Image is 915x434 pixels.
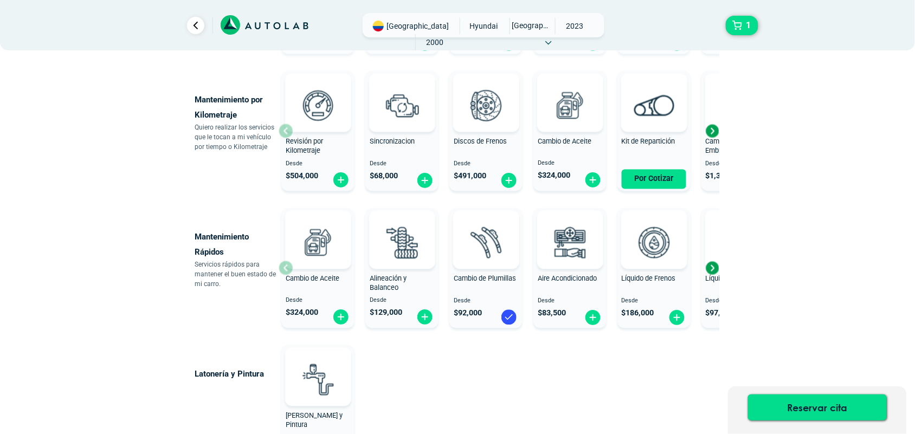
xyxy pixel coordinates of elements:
[706,308,734,318] span: $ 97,300
[294,81,341,129] img: revision_por_kilometraje-v3.svg
[622,138,675,146] span: Kit de Repartición
[195,230,279,260] p: Mantenimiento Rápidos
[370,160,434,167] span: Desde
[701,71,775,191] button: Cambio de Kit de Embrague Desde $1,360,000
[365,71,439,191] button: Sincronizacion Desde $68,000
[622,275,676,283] span: Líquido de Frenos
[462,81,510,129] img: frenos2-v3.svg
[714,218,762,266] img: liquido_refrigerante-v3.svg
[286,171,318,180] span: $ 504,000
[617,208,691,328] button: Líquido de Frenos Desde $186,000
[704,123,720,139] div: Next slide
[195,93,279,123] p: Mantenimiento por Kilometraje
[378,218,426,266] img: alineacion_y_balanceo-v3.svg
[370,138,415,146] span: Sincronizacion
[546,218,594,266] img: aire_acondicionado-v3.svg
[416,309,434,326] img: fi_plus-circle2.svg
[195,260,279,289] p: Servicios rápidos para mantener el buen estado de mi carro.
[294,218,341,266] img: cambio_de_aceite-v3.svg
[454,160,518,167] span: Desde
[370,308,402,318] span: $ 129,000
[302,76,334,108] img: AD0BCuuxAAAAAElFTkSuQmCC
[634,95,674,116] img: correa_de_reparticion-v3.svg
[554,213,587,245] img: AD0BCuuxAAAAAElFTkSuQmCC
[538,171,570,180] span: $ 324,000
[744,16,754,35] span: 1
[416,34,454,50] span: 2000
[622,297,686,305] span: Desde
[706,138,757,155] span: Cambio de Kit de Embrague
[630,218,678,266] img: liquido_frenos-v3.svg
[538,138,591,146] span: Cambio de Aceite
[187,17,204,34] a: Ir al paso anterior
[638,213,671,245] img: AD0BCuuxAAAAAElFTkSuQmCC
[286,160,350,167] span: Desde
[704,260,720,276] div: Next slide
[462,218,510,266] img: plumillas-v3.svg
[584,172,602,189] img: fi_plus-circle2.svg
[500,308,518,326] img: blue-check.svg
[332,309,350,326] img: fi_plus-circle2.svg
[714,81,762,129] img: kit_de_embrague-v3.svg
[617,71,691,191] button: Kit de Repartición Por Cotizar
[554,76,587,108] img: AD0BCuuxAAAAAElFTkSuQmCC
[454,308,482,318] span: $ 92,000
[538,275,597,283] span: Aire Acondicionado
[449,208,523,328] button: Cambio de Plumillas Desde $92,000
[302,350,334,383] img: AD0BCuuxAAAAAElFTkSuQmCC
[726,16,758,35] button: 1
[195,367,279,382] p: Latonería y Pintura
[638,76,671,108] img: AD0BCuuxAAAAAElFTkSuQmCC
[365,208,439,328] button: Alineación y Balanceo Desde $129,000
[286,308,318,318] span: $ 324,000
[584,309,602,326] img: fi_plus-circle2.svg
[706,297,770,305] span: Desde
[556,18,594,34] span: 2023
[500,172,518,189] img: fi_plus-circle2.svg
[622,308,654,318] span: $ 186,000
[465,18,503,34] span: HYUNDAI
[538,160,602,167] span: Desde
[195,123,279,152] p: Quiero realizar los servicios que le tocan a mi vehículo por tiempo o Kilometraje
[370,297,434,305] span: Desde
[470,213,502,245] img: AD0BCuuxAAAAAElFTkSuQmCC
[533,208,607,328] button: Aire Acondicionado Desde $83,500
[470,76,502,108] img: AD0BCuuxAAAAAElFTkSuQmCC
[538,297,602,305] span: Desde
[701,208,775,328] button: Líquido Refrigerante Desde $97,300
[706,171,745,180] span: $ 1,360,000
[386,76,418,108] img: AD0BCuuxAAAAAElFTkSuQmCC
[286,275,339,283] span: Cambio de Aceite
[332,172,350,189] img: fi_plus-circle2.svg
[706,275,767,283] span: Líquido Refrigerante
[546,81,594,129] img: cambio_de_aceite-v3.svg
[286,138,323,155] span: Revisión por Kilometraje
[370,275,407,292] span: Alineación y Balanceo
[294,355,341,403] img: latoneria_y_pintura-v3.svg
[668,309,686,326] img: fi_plus-circle2.svg
[281,208,355,328] button: Cambio de Aceite Desde $324,000
[510,18,549,33] span: [GEOGRAPHIC_DATA]
[286,297,350,305] span: Desde
[302,213,334,245] img: AD0BCuuxAAAAAElFTkSuQmCC
[386,21,449,31] span: [GEOGRAPHIC_DATA]
[416,172,434,189] img: fi_plus-circle2.svg
[281,71,355,191] button: Revisión por Kilometraje Desde $504,000
[748,394,887,420] button: Reservar cita
[706,160,770,167] span: Desde
[286,412,343,429] span: [PERSON_NAME] y Pintura
[533,71,607,191] button: Cambio de Aceite Desde $324,000
[454,297,518,305] span: Desde
[622,169,686,189] button: Por Cotizar
[454,275,516,283] span: Cambio de Plumillas
[378,81,426,129] img: sincronizacion-v3.svg
[454,138,507,146] span: Discos de Frenos
[454,171,486,180] span: $ 491,000
[370,171,398,180] span: $ 68,000
[373,21,384,31] img: Flag of COLOMBIA
[449,71,523,191] button: Discos de Frenos Desde $491,000
[538,308,566,318] span: $ 83,500
[386,213,418,245] img: AD0BCuuxAAAAAElFTkSuQmCC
